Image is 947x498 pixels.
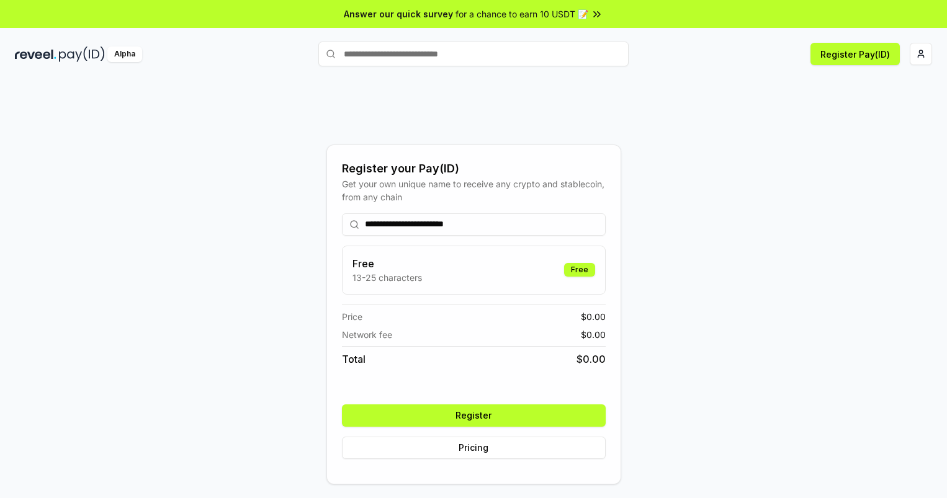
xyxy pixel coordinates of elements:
[342,437,606,459] button: Pricing
[342,328,392,341] span: Network fee
[352,271,422,284] p: 13-25 characters
[59,47,105,62] img: pay_id
[342,404,606,427] button: Register
[342,160,606,177] div: Register your Pay(ID)
[564,263,595,277] div: Free
[344,7,453,20] span: Answer our quick survey
[342,310,362,323] span: Price
[581,328,606,341] span: $ 0.00
[352,256,422,271] h3: Free
[342,352,366,367] span: Total
[810,43,900,65] button: Register Pay(ID)
[456,7,588,20] span: for a chance to earn 10 USDT 📝
[577,352,606,367] span: $ 0.00
[581,310,606,323] span: $ 0.00
[15,47,56,62] img: reveel_dark
[107,47,142,62] div: Alpha
[342,177,606,203] div: Get your own unique name to receive any crypto and stablecoin, from any chain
